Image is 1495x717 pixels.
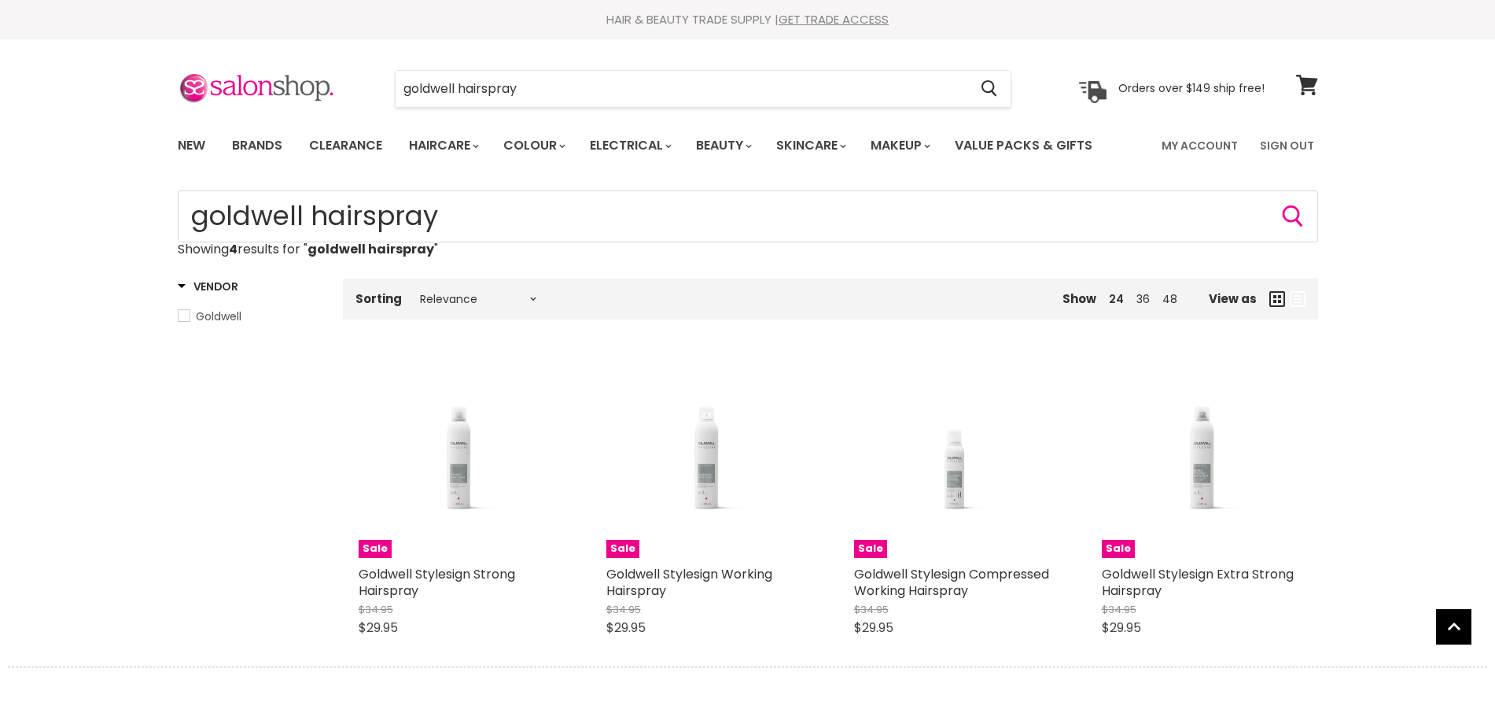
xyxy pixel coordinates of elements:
[297,129,394,162] a: Clearance
[1062,290,1096,307] span: Show
[943,129,1104,162] a: Value Packs & Gifts
[395,70,1011,108] form: Product
[606,392,807,523] img: Goldwell Stylesign Working Hairspray
[854,619,893,637] span: $29.95
[764,129,856,162] a: Skincare
[1102,619,1141,637] span: $29.95
[1136,291,1150,307] a: 36
[359,540,392,558] span: Sale
[178,190,1318,242] form: Product
[492,129,575,162] a: Colour
[196,309,241,324] span: Goldwell
[1109,291,1124,307] a: 24
[396,71,969,107] input: Search
[359,357,559,558] a: Goldwell Stylesign Strong HairspraySale
[158,123,1338,168] nav: Main
[606,540,639,558] span: Sale
[779,11,889,28] a: GET TRADE ACCESS
[229,240,238,258] strong: 4
[178,242,1318,257] p: Showing results for " "
[166,129,217,162] a: New
[359,619,398,637] span: $29.95
[307,240,434,258] strong: goldwell hairspray
[859,129,940,162] a: Makeup
[854,540,887,558] span: Sale
[606,602,641,617] span: $34.95
[359,565,515,600] a: Goldwell Stylesign Strong Hairspray
[1118,81,1265,95] p: Orders over $149 ship free!
[1162,291,1177,307] a: 48
[606,619,646,637] span: $29.95
[854,565,1049,600] a: Goldwell Stylesign Compressed Working Hairspray
[359,602,393,617] span: $34.95
[1209,292,1257,305] span: View as
[178,308,323,325] a: Goldwell
[1152,129,1247,162] a: My Account
[220,129,294,162] a: Brands
[1102,357,1302,558] a: Goldwell Stylesign Extra Strong HairspraySale
[178,279,238,294] h3: Vendor
[397,129,488,162] a: Haircare
[178,190,1318,242] input: Search
[1250,129,1324,162] a: Sign Out
[1280,204,1305,229] button: Search
[355,292,402,305] label: Sorting
[166,123,1129,168] ul: Main menu
[854,602,889,617] span: $34.95
[158,12,1338,28] div: HAIR & BEAUTY TRADE SUPPLY |
[606,357,807,558] a: Goldwell Stylesign Working HairspraySale
[854,357,1055,558] a: Goldwell Stylesign Compressed Working HairspraySale
[684,129,761,162] a: Beauty
[1102,540,1135,558] span: Sale
[1102,602,1136,617] span: $34.95
[1102,565,1294,600] a: Goldwell Stylesign Extra Strong Hairspray
[969,71,1011,107] button: Search
[606,565,772,600] a: Goldwell Stylesign Working Hairspray
[578,129,681,162] a: Electrical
